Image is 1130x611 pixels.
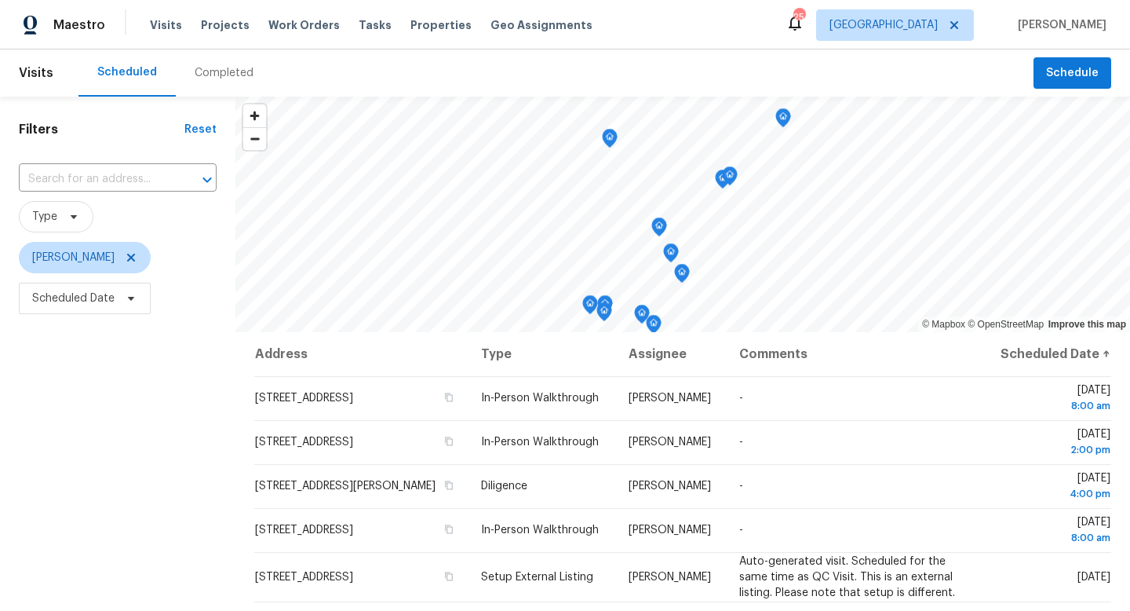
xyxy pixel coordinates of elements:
span: [PERSON_NAME] [32,250,115,265]
span: [STREET_ADDRESS] [255,393,353,404]
span: In-Person Walkthrough [481,393,599,404]
button: Copy Address [442,569,456,584]
div: 2:00 pm [997,442,1110,458]
span: Visits [19,56,53,90]
span: [PERSON_NAME] [629,572,711,583]
span: Projects [201,17,250,33]
span: - [739,525,743,536]
span: [PERSON_NAME] [629,525,711,536]
button: Open [196,169,218,191]
div: Map marker [722,166,738,191]
div: Map marker [602,129,618,153]
th: Comments [727,332,984,376]
span: [DATE] [997,473,1110,502]
button: Copy Address [442,522,456,536]
span: [DATE] [997,385,1110,414]
div: 8:00 am [997,530,1110,546]
div: Map marker [582,295,598,320]
div: 25 [793,9,804,25]
div: Map marker [674,264,690,288]
th: Type [468,332,616,376]
button: Copy Address [442,478,456,492]
span: Setup External Listing [481,572,593,583]
span: Diligence [481,481,527,492]
div: Map marker [715,170,731,194]
div: Map marker [663,243,679,268]
span: [GEOGRAPHIC_DATA] [829,17,938,33]
button: Zoom in [243,104,266,127]
span: [STREET_ADDRESS] [255,437,353,448]
span: Zoom out [243,128,266,150]
div: Map marker [596,302,612,327]
span: [PERSON_NAME] [629,393,711,404]
span: [DATE] [1077,572,1110,583]
a: OpenStreetMap [968,319,1044,330]
span: Work Orders [268,17,340,33]
span: In-Person Walkthrough [481,525,599,536]
span: [PERSON_NAME] [629,437,711,448]
div: Reset [184,122,217,137]
th: Assignee [616,332,727,376]
span: In-Person Walkthrough [481,437,599,448]
div: Completed [195,65,253,81]
span: [STREET_ADDRESS] [255,525,353,536]
span: [STREET_ADDRESS] [255,572,353,583]
span: Scheduled Date [32,291,115,306]
span: [DATE] [997,517,1110,546]
div: Map marker [775,108,791,133]
span: Visits [150,17,182,33]
span: Schedule [1046,64,1099,83]
div: Map marker [634,305,650,329]
span: Maestro [53,17,105,33]
span: - [739,437,743,448]
div: 4:00 pm [997,486,1110,502]
div: Scheduled [97,64,157,80]
th: Address [254,332,468,376]
span: [PERSON_NAME] [629,481,711,492]
button: Copy Address [442,390,456,404]
span: [DATE] [997,429,1110,458]
div: Map marker [646,315,662,339]
span: - [739,393,743,404]
span: - [739,481,743,492]
button: Zoom out [243,127,266,150]
span: Geo Assignments [490,17,592,33]
h1: Filters [19,122,184,137]
div: Map marker [597,295,613,320]
span: [STREET_ADDRESS][PERSON_NAME] [255,481,436,492]
span: Type [32,209,57,225]
a: Mapbox [922,319,965,330]
span: Auto-generated visit. Scheduled for the same time as QC Visit. This is an external listing. Pleas... [739,556,955,598]
span: [PERSON_NAME] [1012,17,1106,33]
div: Map marker [651,218,667,242]
button: Copy Address [442,434,456,448]
th: Scheduled Date ↑ [984,332,1111,376]
span: Tasks [359,20,392,31]
a: Improve this map [1048,319,1126,330]
button: Schedule [1033,57,1111,90]
input: Search for an address... [19,167,173,192]
span: Properties [410,17,472,33]
div: 8:00 am [997,398,1110,414]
